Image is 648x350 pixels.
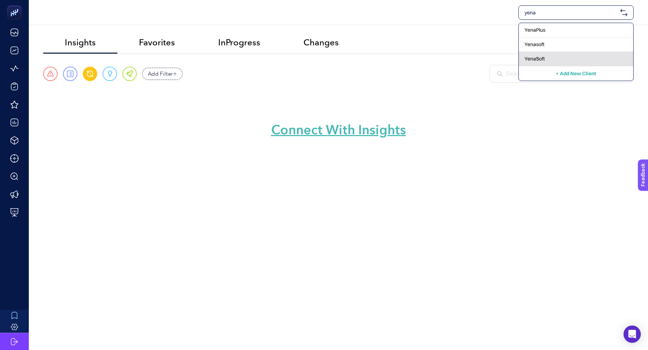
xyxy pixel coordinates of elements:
[506,69,626,79] input: Search Insight
[624,326,641,343] div: Open Intercom Messenger
[525,9,617,16] input: Yenasoft
[556,69,596,78] button: + Add New Client
[139,37,175,48] span: Favorites
[497,71,503,77] img: Search Insight
[218,37,260,48] span: InProgress
[525,41,544,48] span: Yenasoft
[525,55,545,62] span: YenaSoft
[173,72,177,76] img: add filter
[525,26,545,33] span: YenaPlus
[148,70,173,78] span: Add Filter
[303,37,339,48] span: Changes
[620,9,627,16] img: svg%3e
[65,37,96,48] span: Insights
[271,121,406,139] a: Connect With Insights
[4,2,27,8] span: Feedback
[556,70,596,77] span: + Add New Client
